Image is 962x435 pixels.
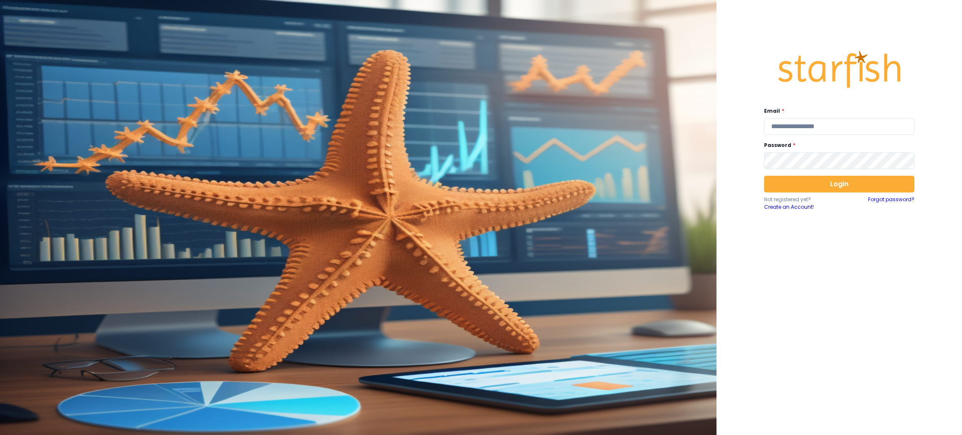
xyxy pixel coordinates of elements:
[764,142,909,149] label: Password
[868,196,914,211] a: Forgot password?
[764,176,914,192] button: Login
[764,196,839,203] p: Not registered yet?
[764,107,909,115] label: Email
[777,43,902,96] img: Logo.42cb71d561138c82c4ab.png
[764,203,839,211] a: Create an Account!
